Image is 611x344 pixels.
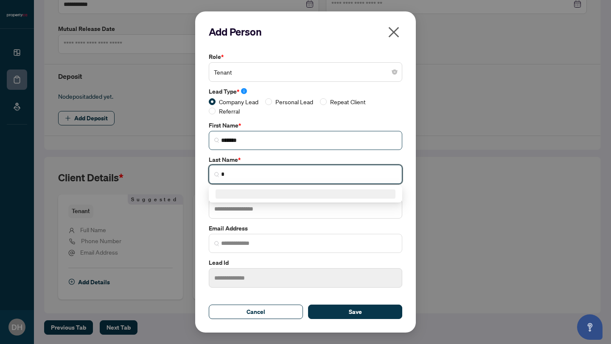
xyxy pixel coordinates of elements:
span: Cancel [247,305,265,319]
span: Personal Lead [272,97,317,106]
span: Save [349,305,362,319]
img: search_icon [214,241,219,246]
h2: Add Person [209,25,402,39]
span: Repeat Client [327,97,369,106]
span: close-circle [392,69,397,75]
label: Last Name [209,155,402,164]
label: Lead Type [209,87,402,96]
span: info-circle [241,88,247,94]
label: Role [209,52,402,61]
button: Open asap [577,314,603,340]
span: Referral [216,106,243,116]
img: search_icon [214,172,219,177]
button: Save [308,305,402,319]
span: Tenant [214,64,397,80]
span: Company Lead [216,97,262,106]
label: Email Address [209,224,402,233]
img: search_icon [214,138,219,143]
label: First Name [209,121,402,130]
label: Lead Id [209,258,402,267]
span: close [387,25,401,39]
button: Cancel [209,305,303,319]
